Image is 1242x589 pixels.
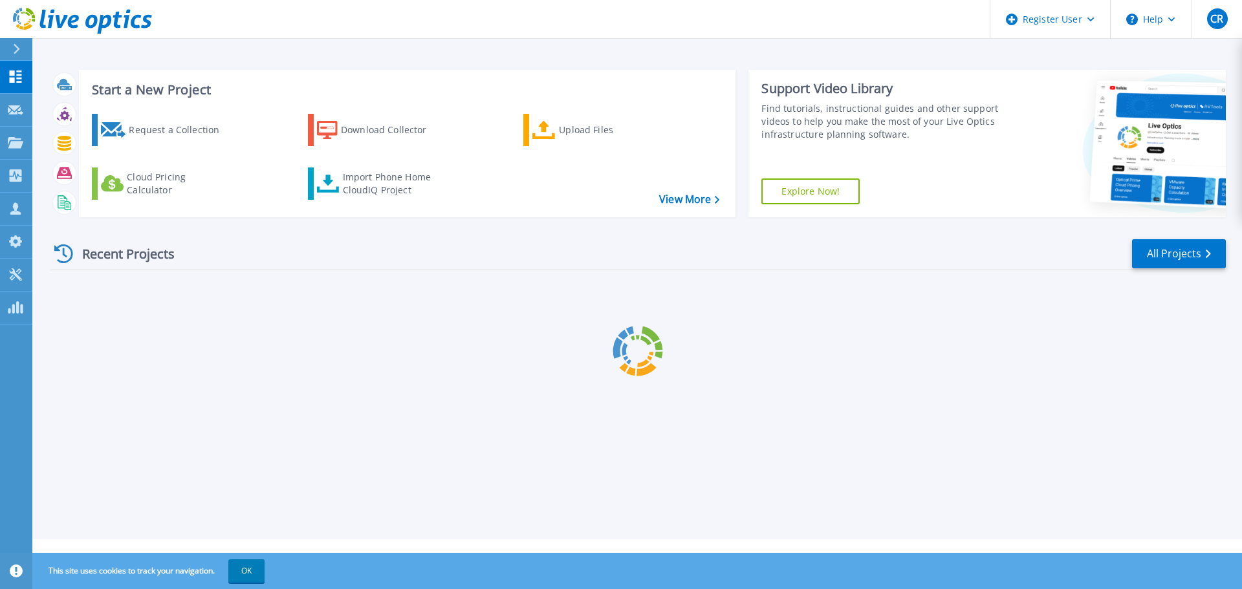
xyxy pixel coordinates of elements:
[228,559,265,583] button: OK
[1132,239,1226,268] a: All Projects
[1210,14,1223,24] span: CR
[308,114,452,146] a: Download Collector
[659,193,719,206] a: View More
[50,238,192,270] div: Recent Projects
[559,117,662,143] div: Upload Files
[127,171,230,197] div: Cloud Pricing Calculator
[92,167,236,200] a: Cloud Pricing Calculator
[761,80,1005,97] div: Support Video Library
[761,178,860,204] a: Explore Now!
[761,102,1005,141] div: Find tutorials, instructional guides and other support videos to help you make the most of your L...
[129,117,232,143] div: Request a Collection
[36,559,265,583] span: This site uses cookies to track your navigation.
[523,114,668,146] a: Upload Files
[341,117,444,143] div: Download Collector
[92,83,719,97] h3: Start a New Project
[92,114,236,146] a: Request a Collection
[343,171,444,197] div: Import Phone Home CloudIQ Project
